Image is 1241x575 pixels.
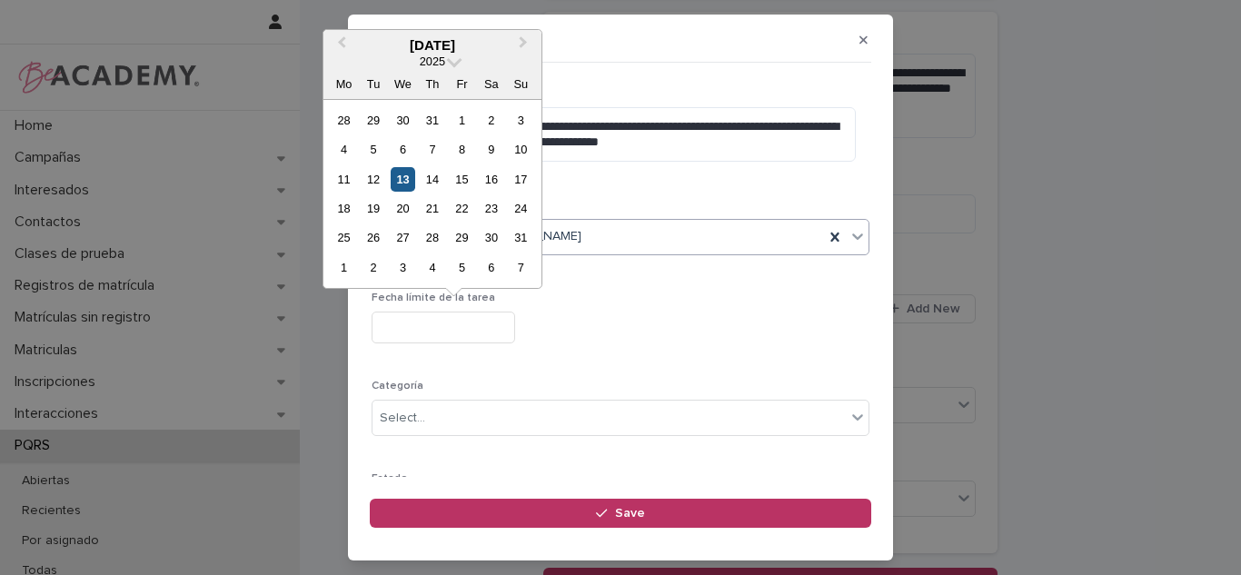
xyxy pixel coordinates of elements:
[391,255,415,280] div: Choose Wednesday, 3 September 2025
[450,72,474,96] div: Fr
[391,196,415,221] div: Choose Wednesday, 20 August 2025
[615,507,645,520] span: Save
[323,37,541,54] div: [DATE]
[420,108,444,133] div: Choose Thursday, 31 July 2025
[450,167,474,192] div: Choose Friday, 15 August 2025
[509,225,533,250] div: Choose Sunday, 31 August 2025
[372,292,495,303] span: Fecha límite de la tarea
[420,55,445,68] span: 2025
[332,108,356,133] div: Choose Monday, 28 July 2025
[450,108,474,133] div: Choose Friday, 1 August 2025
[361,108,385,133] div: Choose Tuesday, 29 July 2025
[361,225,385,250] div: Choose Tuesday, 26 August 2025
[391,137,415,162] div: Choose Wednesday, 6 August 2025
[509,255,533,280] div: Choose Sunday, 7 September 2025
[509,137,533,162] div: Choose Sunday, 10 August 2025
[370,499,871,528] button: Save
[372,381,423,392] span: Categoría
[509,167,533,192] div: Choose Sunday, 17 August 2025
[332,225,356,250] div: Choose Monday, 25 August 2025
[450,196,474,221] div: Choose Friday, 22 August 2025
[332,72,356,96] div: Mo
[332,137,356,162] div: Choose Monday, 4 August 2025
[332,255,356,280] div: Choose Monday, 1 September 2025
[479,72,503,96] div: Sa
[450,255,474,280] div: Choose Friday, 5 September 2025
[479,137,503,162] div: Choose Saturday, 9 August 2025
[479,167,503,192] div: Choose Saturday, 16 August 2025
[420,196,444,221] div: Choose Thursday, 21 August 2025
[479,108,503,133] div: Choose Saturday, 2 August 2025
[509,108,533,133] div: Choose Sunday, 3 August 2025
[332,167,356,192] div: Choose Monday, 11 August 2025
[511,32,540,61] button: Next Month
[420,255,444,280] div: Choose Thursday, 4 September 2025
[329,105,535,283] div: month 2025-08
[391,72,415,96] div: We
[479,196,503,221] div: Choose Saturday, 23 August 2025
[391,167,415,192] div: Choose Wednesday, 13 August 2025
[391,108,415,133] div: Choose Wednesday, 30 July 2025
[420,167,444,192] div: Choose Thursday, 14 August 2025
[372,473,408,484] span: Estado
[361,196,385,221] div: Choose Tuesday, 19 August 2025
[391,225,415,250] div: Choose Wednesday, 27 August 2025
[509,72,533,96] div: Su
[361,72,385,96] div: Tu
[380,409,425,428] div: Select...
[325,32,354,61] button: Previous Month
[361,167,385,192] div: Choose Tuesday, 12 August 2025
[479,255,503,280] div: Choose Saturday, 6 September 2025
[450,225,474,250] div: Choose Friday, 29 August 2025
[361,255,385,280] div: Choose Tuesday, 2 September 2025
[420,137,444,162] div: Choose Thursday, 7 August 2025
[361,137,385,162] div: Choose Tuesday, 5 August 2025
[332,196,356,221] div: Choose Monday, 18 August 2025
[450,137,474,162] div: Choose Friday, 8 August 2025
[420,225,444,250] div: Choose Thursday, 28 August 2025
[479,225,503,250] div: Choose Saturday, 30 August 2025
[420,72,444,96] div: Th
[509,196,533,221] div: Choose Sunday, 24 August 2025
